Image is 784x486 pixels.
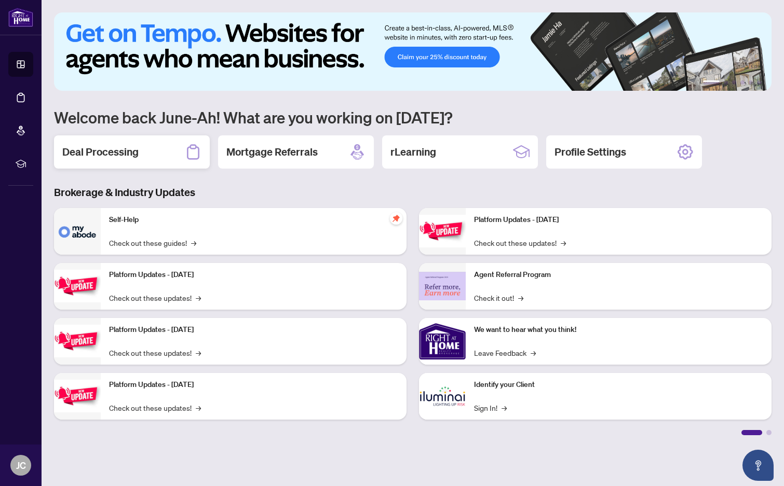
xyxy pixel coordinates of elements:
[109,347,201,358] a: Check out these updates!→
[191,237,196,248] span: →
[474,379,763,391] p: Identify your Client
[419,373,466,420] img: Identify your Client
[749,80,753,85] button: 5
[109,292,201,303] a: Check out these updates!→
[196,402,201,413] span: →
[54,12,772,91] img: Slide 0
[474,402,507,413] a: Sign In!→
[54,107,772,127] h1: Welcome back June-Ah! What are you working on [DATE]?
[419,272,466,300] img: Agent Referral Program
[561,237,566,248] span: →
[502,402,507,413] span: →
[109,237,196,248] a: Check out these guides!→
[724,80,728,85] button: 2
[390,145,436,159] h2: rLearning
[54,208,101,255] img: Self-Help
[474,269,763,281] p: Agent Referral Program
[742,450,774,481] button: Open asap
[109,324,398,336] p: Platform Updates - [DATE]
[16,458,26,473] span: JC
[732,80,736,85] button: 3
[419,215,466,247] img: Platform Updates - June 23, 2025
[226,145,318,159] h2: Mortgage Referrals
[757,80,761,85] button: 6
[474,347,536,358] a: Leave Feedback→
[54,185,772,200] h3: Brokerage & Industry Updates
[555,145,626,159] h2: Profile Settings
[196,347,201,358] span: →
[474,214,763,226] p: Platform Updates - [DATE]
[703,80,720,85] button: 1
[740,80,745,85] button: 4
[62,145,139,159] h2: Deal Processing
[54,325,101,357] img: Platform Updates - July 21, 2025
[109,269,398,281] p: Platform Updates - [DATE]
[474,292,523,303] a: Check it out!→
[109,402,201,413] a: Check out these updates!→
[419,318,466,365] img: We want to hear what you think!
[54,270,101,302] img: Platform Updates - September 16, 2025
[474,237,566,248] a: Check out these updates!→
[531,347,536,358] span: →
[54,380,101,412] img: Platform Updates - July 8, 2025
[518,292,523,303] span: →
[109,379,398,391] p: Platform Updates - [DATE]
[8,8,33,27] img: logo
[196,292,201,303] span: →
[390,212,402,225] span: pushpin
[474,324,763,336] p: We want to hear what you think!
[109,214,398,226] p: Self-Help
